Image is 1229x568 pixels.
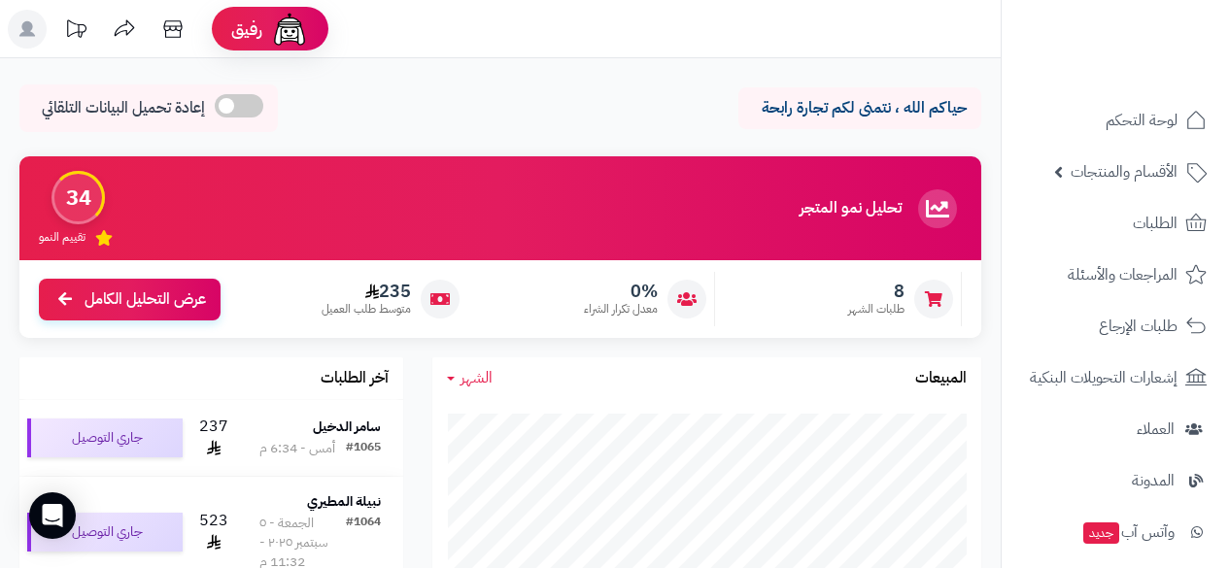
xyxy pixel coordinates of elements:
[1083,522,1119,544] span: جديد
[307,491,381,512] strong: نبيلة المطيري
[29,492,76,539] div: Open Intercom Messenger
[39,229,85,246] span: تقييم النمو
[1013,303,1217,350] a: طلبات الإرجاع
[1013,251,1217,298] a: المراجعات والأسئلة
[753,97,967,119] p: حياكم الله ، نتمنى لكم تجارة رابحة
[1030,364,1178,391] span: إشعارات التحويلات البنكية
[321,370,389,387] h3: آخر الطلبات
[85,288,206,311] span: عرض التحليل الكامل
[346,439,381,458] div: #1065
[270,10,309,49] img: ai-face.png
[322,301,411,317] span: متوسط طلب العميل
[848,301,905,317] span: طلبات الشهر
[190,400,237,476] td: 237
[848,281,905,302] span: 8
[1013,509,1217,555] a: وآتس آبجديد
[42,97,205,119] span: إعادة تحميل البيانات التلقائي
[1071,158,1178,185] span: الأقسام والمنتجات
[51,10,100,53] a: تحديثات المنصة
[1133,210,1178,237] span: الطلبات
[1106,107,1178,134] span: لوحة التحكم
[1013,200,1217,247] a: الطلبات
[1099,313,1178,340] span: طلبات الإرجاع
[1068,261,1178,288] span: المراجعات والأسئلة
[461,366,493,389] span: الشهر
[1013,354,1217,401] a: إشعارات التحويلات البنكية
[1132,467,1175,494] span: المدونة
[584,281,658,302] span: 0%
[39,279,221,320] a: عرض التحليل الكامل
[313,417,381,437] strong: سامر الدخيل
[322,281,411,302] span: 235
[800,200,902,217] h3: تحليل نمو المتجر
[259,439,335,458] div: أمس - 6:34 م
[584,301,658,317] span: معدل تكرار الشراء
[447,367,493,389] a: الشهر
[1097,51,1211,92] img: logo-2.png
[27,513,183,551] div: جاري التوصيل
[231,17,262,41] span: رفيق
[1013,457,1217,504] a: المدونة
[1137,416,1175,443] span: العملاء
[1081,518,1175,546] span: وآتس آب
[1013,97,1217,144] a: لوحة التحكم
[27,418,183,457] div: جاري التوصيل
[1013,406,1217,452] a: العملاء
[915,370,967,387] h3: المبيعات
